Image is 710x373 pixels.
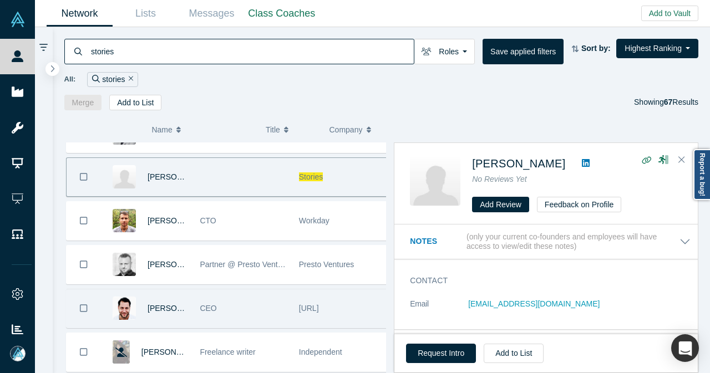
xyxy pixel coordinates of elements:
strong: Sort by: [581,44,611,53]
a: Network [47,1,113,27]
img: Vojta Rocek's Profile Image [113,253,136,276]
dt: Email [410,298,468,321]
strong: 67 [664,98,673,106]
img: Peter Fedorocko's Profile Image [113,209,136,232]
button: Title [266,118,318,141]
span: All: [64,74,76,85]
button: Add to List [484,344,544,363]
span: CEO [200,304,216,313]
a: [PERSON_NAME] [148,260,211,269]
span: Title [266,118,280,141]
span: Independent [299,348,342,356]
span: CTO [200,216,216,225]
div: Showing [634,95,698,110]
img: Mia Scott's Account [10,346,26,361]
a: Class Coaches [245,1,319,27]
button: Bookmark [67,246,101,284]
span: Workday [299,216,329,225]
a: [PERSON_NAME] [472,157,565,170]
div: stories [87,72,138,87]
button: Highest Ranking [616,39,698,58]
a: Report a bug! [693,149,710,200]
button: Bookmark [67,289,101,328]
img: Marek Sucha's Profile Image [410,155,460,206]
a: [PERSON_NAME] [141,348,205,356]
span: [URL] [299,304,319,313]
a: [EMAIL_ADDRESS][DOMAIN_NAME] [468,299,600,308]
span: Presto Ventures [299,260,354,269]
button: Add to Vault [641,6,698,21]
a: Messages [179,1,245,27]
button: Add to List [109,95,161,110]
p: (only your current co-founders and employees will have access to view/edit these notes) [466,232,679,251]
span: Stories [299,172,323,181]
button: Close [673,151,690,169]
button: Feedback on Profile [537,197,622,212]
span: Company [329,118,363,141]
button: Add Review [472,197,529,212]
a: [PERSON_NAME] [148,304,211,313]
span: Freelance writer [200,348,255,356]
a: [PERSON_NAME] [148,216,211,225]
a: Lists [113,1,179,27]
span: Name [151,118,172,141]
button: Name [151,118,254,141]
img: Marek Sucha's Profile Image [113,165,136,188]
button: Bookmark [67,333,101,371]
button: Roles [414,39,475,64]
button: Request Intro [406,344,476,363]
img: Filip Dousek's Profile Image [113,297,136,320]
button: Merge [64,95,102,110]
span: No Reviews Yet [472,175,527,183]
a: [PERSON_NAME] [148,172,211,181]
h3: Contact [410,275,675,287]
button: Bookmark [67,158,101,196]
button: Remove Filter [125,73,134,86]
span: Results [664,98,698,106]
button: Bookmark [67,202,101,240]
button: Company [329,118,382,141]
img: Alchemist Vault Logo [10,12,26,27]
button: Notes (only your current co-founders and employees will have access to view/edit these notes) [410,232,691,251]
input: Search by name, title, company, summary, expertise, investment criteria or topics of focus [90,38,414,64]
span: Partner @ Presto Ventures [200,260,293,269]
button: Save applied filters [483,39,564,64]
h3: Notes [410,236,464,247]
